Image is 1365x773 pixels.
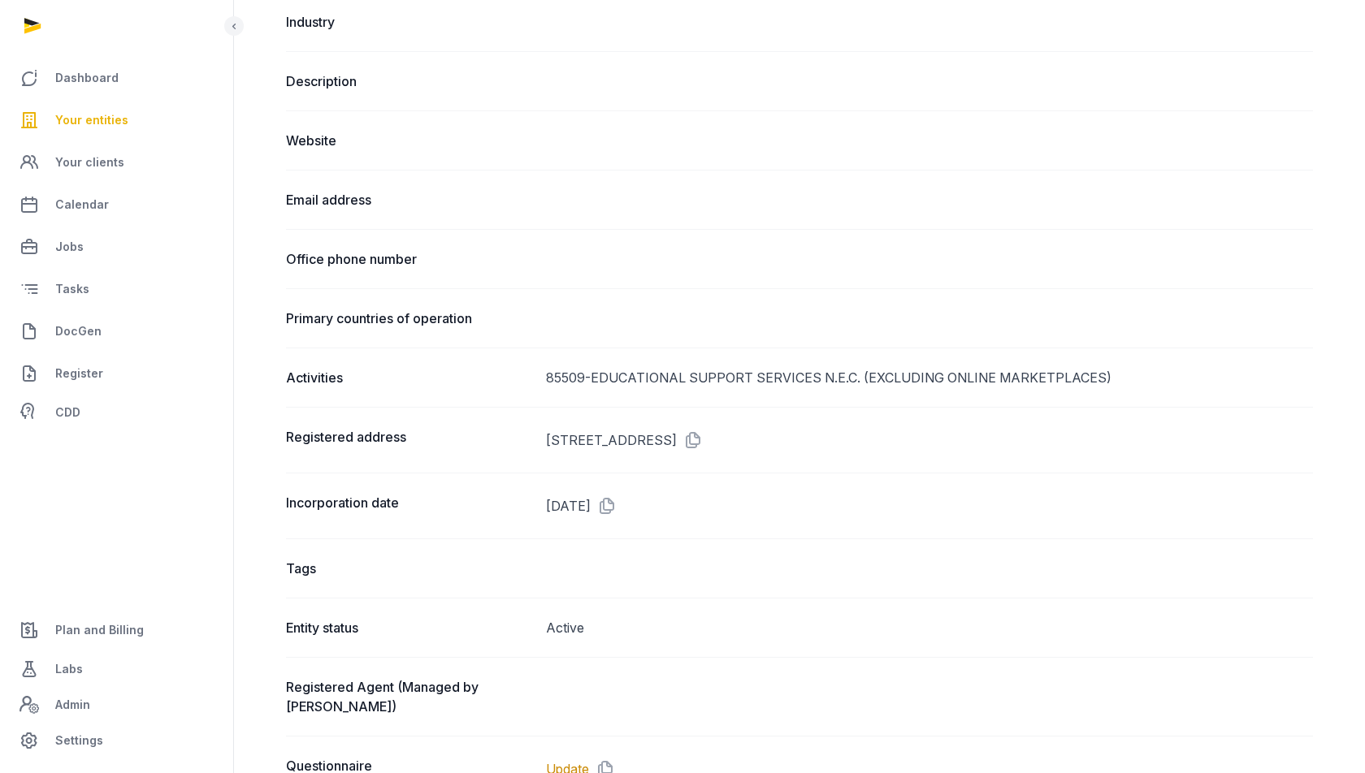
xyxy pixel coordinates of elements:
[55,237,84,257] span: Jobs
[55,695,90,715] span: Admin
[286,618,533,637] dt: Entity status
[286,71,533,91] dt: Description
[55,322,102,341] span: DocGen
[286,131,533,150] dt: Website
[13,312,220,351] a: DocGen
[546,493,1313,519] dd: [DATE]
[13,270,220,309] a: Tasks
[55,364,103,383] span: Register
[286,249,533,269] dt: Office phone number
[546,427,1313,453] dd: [STREET_ADDRESS]
[13,650,220,689] a: Labs
[286,309,533,328] dt: Primary countries of operation
[55,659,83,679] span: Labs
[13,354,220,393] a: Register
[55,195,109,214] span: Calendar
[286,559,533,578] dt: Tags
[55,279,89,299] span: Tasks
[55,110,128,130] span: Your entities
[286,12,533,32] dt: Industry
[13,185,220,224] a: Calendar
[13,396,220,429] a: CDD
[546,618,1313,637] dd: Active
[546,368,1313,387] div: 85509-EDUCATIONAL SUPPORT SERVICES N.E.C. (EXCLUDING ONLINE MARKETPLACES)
[13,689,220,721] a: Admin
[55,620,144,640] span: Plan and Billing
[55,68,119,88] span: Dashboard
[13,101,220,140] a: Your entities
[55,153,124,172] span: Your clients
[286,427,533,453] dt: Registered address
[286,677,533,716] dt: Registered Agent (Managed by [PERSON_NAME])
[286,190,533,209] dt: Email address
[55,731,103,750] span: Settings
[55,403,80,422] span: CDD
[286,493,533,519] dt: Incorporation date
[13,721,220,760] a: Settings
[13,227,220,266] a: Jobs
[286,368,533,387] dt: Activities
[13,143,220,182] a: Your clients
[13,58,220,97] a: Dashboard
[13,611,220,650] a: Plan and Billing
